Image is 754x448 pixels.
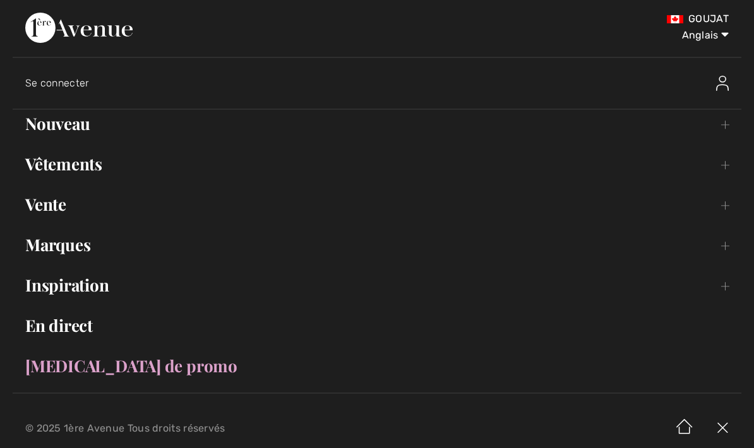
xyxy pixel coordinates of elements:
[13,191,741,218] a: Vente
[13,150,741,178] a: Vêtements
[25,314,93,336] font: En direct
[13,110,741,138] a: Nouveau
[25,193,66,215] font: Vente
[25,153,102,175] font: Vêtements
[25,274,109,296] font: Inspiration
[13,312,741,339] a: En direct
[25,77,90,89] font: Se connecter
[13,271,741,299] a: Inspiration
[716,76,729,91] img: Se connecter
[25,233,90,256] font: Marques
[13,352,741,380] a: [MEDICAL_DATA] de promo
[666,409,703,448] img: Maison
[25,63,741,103] a: Se connecterSe connecter
[25,355,237,377] font: [MEDICAL_DATA] de promo
[25,112,90,134] font: Nouveau
[25,13,133,43] img: 1ère Avenue
[25,422,225,434] font: © 2025 1ère Avenue Tous droits réservés
[703,409,741,448] img: X
[13,231,741,259] a: Marques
